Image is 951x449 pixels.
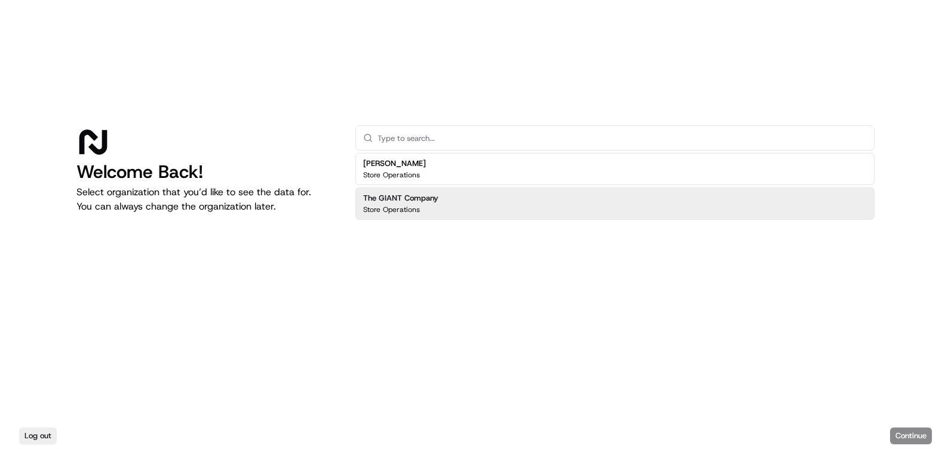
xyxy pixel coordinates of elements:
[363,205,420,214] p: Store Operations
[363,158,426,169] h2: [PERSON_NAME]
[378,126,867,150] input: Type to search...
[19,428,57,444] button: Log out
[363,193,438,204] h2: The GIANT Company
[363,170,420,180] p: Store Operations
[76,161,336,183] h1: Welcome Back!
[76,185,336,214] p: Select organization that you’d like to see the data for. You can always change the organization l...
[355,150,875,222] div: Suggestions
